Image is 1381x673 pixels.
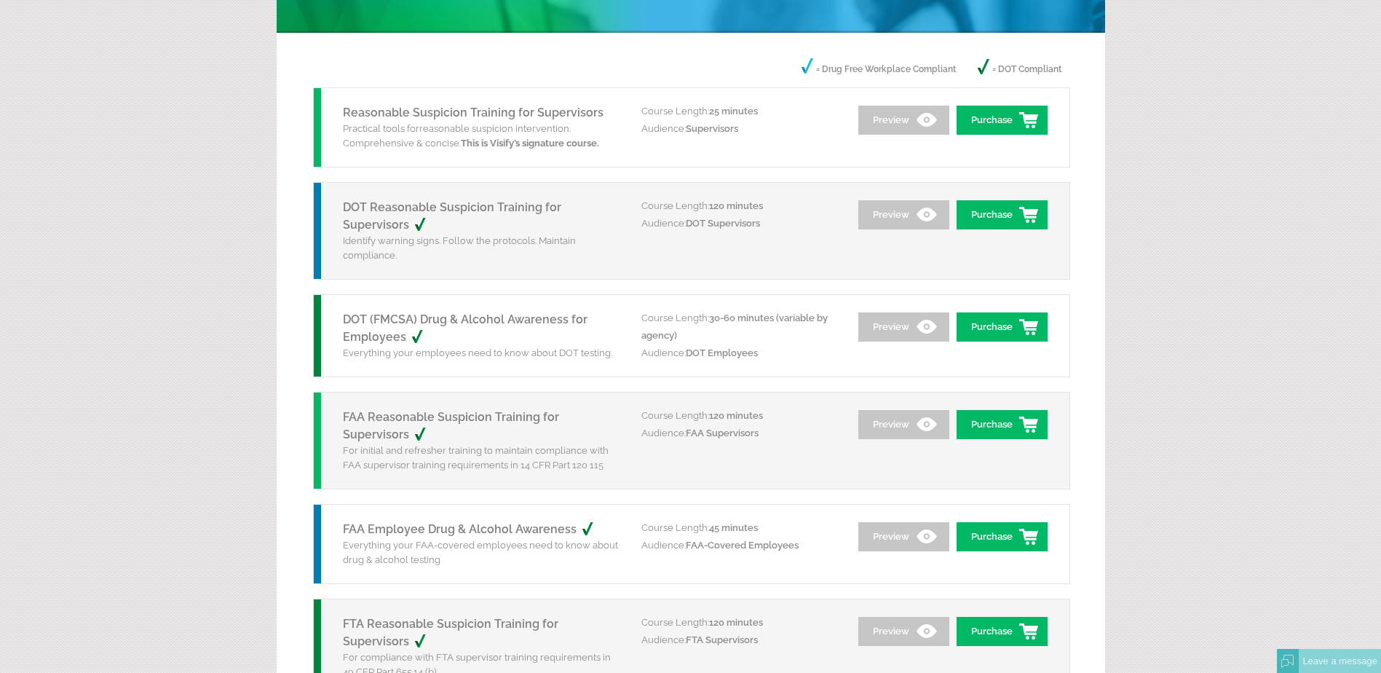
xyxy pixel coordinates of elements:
[686,218,760,229] span: DOT Supervisors
[858,617,949,646] a: Preview
[686,347,758,358] span: DOT Employees
[641,614,838,631] p: Course Length:
[1281,655,1294,668] img: Offline
[686,123,738,134] span: Supervisors
[686,428,759,438] span: FAA Supervisors
[343,234,620,263] p: Identify warning signs. Follow the protocols. Maintain compliance.
[709,410,763,421] span: 120 minutes
[461,138,599,149] strong: This is Visify’s signature course.
[858,106,949,135] a: Preview
[641,345,838,362] p: Audience:
[343,522,609,536] a: FAA Employee Drug & Alcohol Awareness
[641,631,838,649] p: Audience:
[641,519,838,537] p: Course Length:
[709,522,758,533] span: 45 minutes
[641,215,838,232] p: Audience:
[957,522,1048,551] a: Purchase
[343,123,599,149] span: reasonable suspicion intervention. Comprehensive & concise.
[686,634,758,645] span: FTA Supervisors
[343,445,609,471] span: For initial and refresher training to maintain compliance with FAA supervisor training requiremen...
[343,312,587,344] a: DOT (FMCSA) Drug & Alcohol Awareness for Employees
[343,106,604,119] a: Reasonable Suspicion Training for Supervisors
[641,407,838,425] p: Course Length:
[641,103,838,120] p: Course Length:
[957,410,1048,439] a: Purchase
[343,410,559,441] a: FAA Reasonable Suspicion Training for Supervisors
[641,537,838,554] p: Audience:
[957,200,1048,229] a: Purchase
[709,200,763,211] span: 120 minutes
[957,312,1048,342] a: Purchase
[343,617,558,648] a: FTA Reasonable Suspicion Training for Supervisors
[343,346,620,361] p: Everything your employees need to know about DOT testing.
[641,197,838,215] p: Course Length:
[686,540,799,551] span: FAA-Covered Employees
[709,106,758,117] span: 25 minutes
[641,120,838,138] p: Audience:
[343,538,620,567] p: Everything your FAA-covered employees need to know about drug & alcohol testing
[957,617,1048,646] a: Purchase
[858,312,949,342] a: Preview
[641,425,838,442] p: Audience:
[641,312,828,341] span: 30-60 minutes (variable by agency)
[957,106,1048,135] a: Purchase
[978,58,1061,80] p: = DOT Compliant
[858,410,949,439] a: Preview
[343,200,561,232] a: DOT Reasonable Suspicion Training for Supervisors
[709,617,763,628] span: 120 minutes
[343,122,620,151] p: Practical tools for
[641,310,838,345] p: Course Length:
[1299,649,1381,673] div: Leave a message
[858,522,949,551] a: Preview
[858,200,949,229] a: Preview
[802,58,956,80] p: = Drug Free Workplace Compliant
